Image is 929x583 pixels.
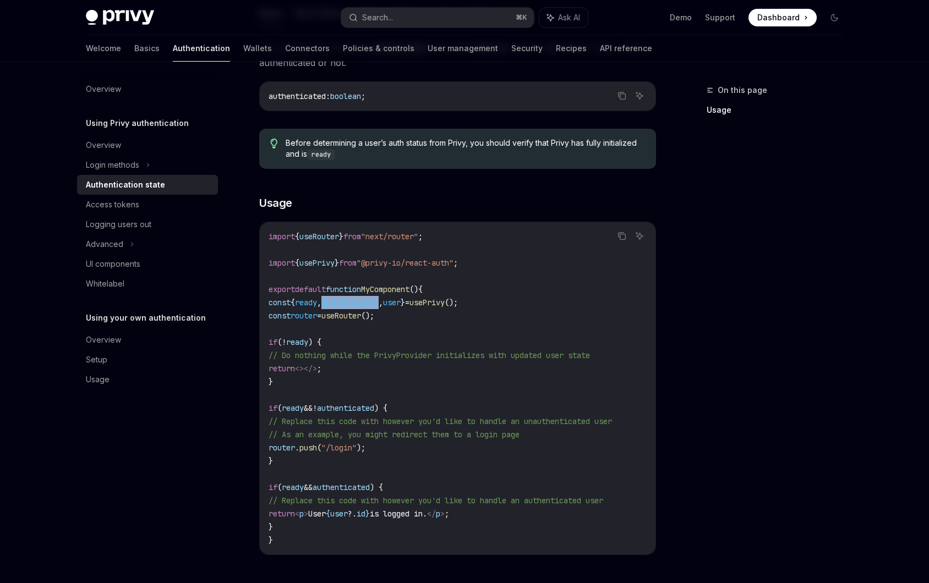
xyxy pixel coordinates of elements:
[299,443,317,453] span: push
[401,298,405,307] span: }
[134,35,160,62] a: Basics
[77,195,218,215] a: Access tokens
[321,443,357,453] span: "/login"
[269,496,603,505] span: // Replace this code with however you'd like to handle an authenticated user
[86,82,121,96] div: Overview
[409,284,418,294] span: ()
[295,509,299,519] span: <
[362,11,393,24] div: Search...
[405,298,409,307] span: =
[670,12,692,23] a: Demo
[339,258,357,268] span: from
[86,238,123,251] div: Advanced
[317,298,321,307] span: ,
[86,333,121,346] div: Overview
[304,509,308,519] span: >
[317,364,321,373] span: ;
[277,482,282,492] span: (
[295,232,299,241] span: {
[277,403,282,413] span: (
[299,232,339,241] span: useRouter
[313,482,370,492] span: authenticated
[299,258,335,268] span: usePrivy
[86,117,189,130] h5: Using Privy authentication
[77,79,218,99] a: Overview
[330,91,361,101] span: boolean
[295,298,317,307] span: ready
[269,311,291,321] span: const
[516,13,527,22] span: ⌘ K
[286,337,308,347] span: ready
[365,509,370,519] span: }
[348,509,357,519] span: ?.
[556,35,587,62] a: Recipes
[270,139,278,148] svg: Tip
[558,12,580,23] span: Ask AI
[748,9,817,26] a: Dashboard
[361,284,409,294] span: MyComponent
[341,8,534,28] button: Search...⌘K
[335,258,339,268] span: }
[269,232,295,241] span: import
[440,509,445,519] span: >
[427,509,436,519] span: </
[317,443,321,453] span: (
[243,35,272,62] a: Wallets
[705,12,735,23] a: Support
[269,456,273,466] span: }
[321,298,379,307] span: authenticated
[445,298,458,307] span: ();
[826,9,843,26] button: Toggle dark mode
[317,311,321,321] span: =
[77,370,218,389] a: Usage
[269,403,277,413] span: if
[757,12,800,23] span: Dashboard
[285,35,330,62] a: Connectors
[357,258,453,268] span: "@privy-io/react-auth"
[282,337,286,347] span: !
[374,403,387,413] span: ) {
[361,311,374,321] span: ();
[343,35,414,62] a: Policies & controls
[77,330,218,350] a: Overview
[295,443,299,453] span: .
[295,284,326,294] span: default
[632,229,647,243] button: Ask AI
[86,353,107,366] div: Setup
[282,403,304,413] span: ready
[326,91,330,101] span: :
[308,337,321,347] span: ) {
[173,35,230,62] a: Authentication
[295,258,299,268] span: {
[86,139,121,152] div: Overview
[277,337,282,347] span: (
[379,298,383,307] span: ,
[86,10,154,25] img: dark logo
[357,509,365,519] span: id
[269,535,273,545] span: }
[269,416,612,426] span: // Replace this code with however you'd like to handle an unauthenticated user
[269,350,590,360] span: // Do nothing while the PrivyProvider initializes with updated user state
[445,509,449,519] span: ;
[600,35,652,62] a: API reference
[308,509,326,519] span: User
[77,254,218,274] a: UI components
[317,403,374,413] span: authenticated
[86,257,140,271] div: UI components
[86,198,139,211] div: Access tokens
[343,232,361,241] span: from
[269,298,291,307] span: const
[615,229,629,243] button: Copy the contents from the code block
[291,311,317,321] span: router
[269,258,295,268] span: import
[707,101,852,119] a: Usage
[326,509,330,519] span: {
[269,482,277,492] span: if
[77,274,218,294] a: Whitelabel
[357,443,365,453] span: );
[269,443,295,453] span: router
[339,232,343,241] span: }
[330,509,348,519] span: user
[326,284,361,294] span: function
[291,298,295,307] span: {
